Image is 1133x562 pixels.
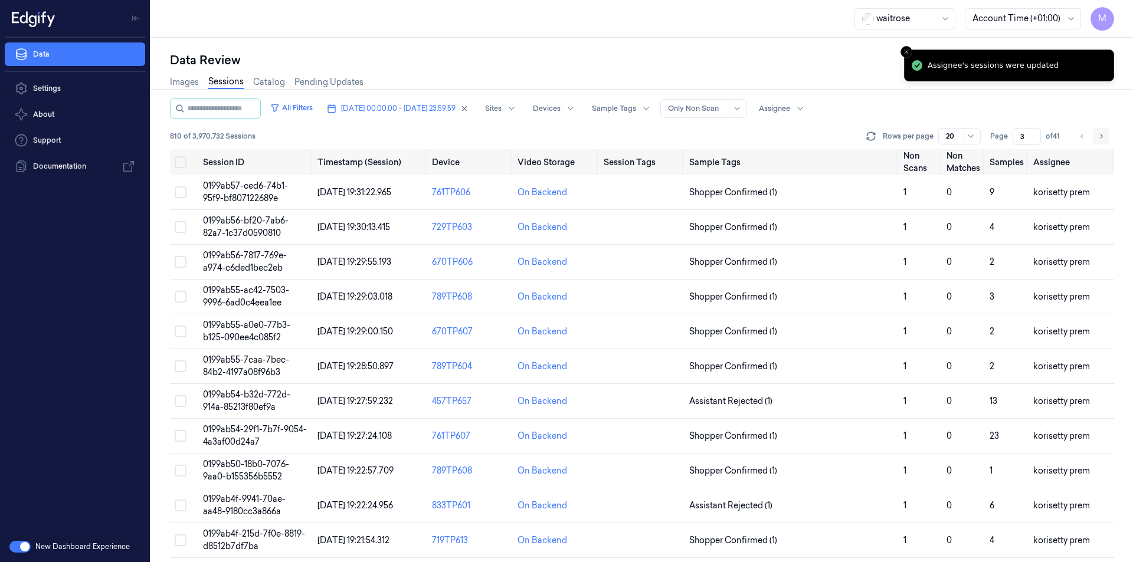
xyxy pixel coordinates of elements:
[947,500,952,511] span: 0
[317,187,391,198] span: [DATE] 19:31:22.965
[990,361,994,372] span: 2
[253,76,285,88] a: Catalog
[689,256,777,268] span: Shopper Confirmed (1)
[928,60,1059,71] div: Assignee's sessions were updated
[170,76,199,88] a: Images
[990,465,993,476] span: 1
[903,430,906,441] span: 1
[1033,500,1090,511] span: korisetty prem
[427,149,513,175] th: Device
[294,76,364,88] a: Pending Updates
[903,535,906,545] span: 1
[518,465,567,477] div: On Backend
[203,459,289,482] span: 0199ab50-18b0-7076-9aa0-b155356b5552
[947,361,952,372] span: 0
[203,528,305,551] span: 0199ab4f-215d-7f0e-8819-d8512b7df7ba
[203,180,288,203] span: 0199ab57-ced6-74b1-95f9-bf807122689e
[317,396,393,406] span: [DATE] 19:27:59.232
[1033,257,1090,267] span: korisetty prem
[518,499,567,512] div: On Backend
[942,149,985,175] th: Non Matches
[900,46,912,58] button: Close toast
[903,500,906,511] span: 1
[317,326,393,337] span: [DATE] 19:29:00.150
[432,256,508,268] div: 670TP606
[432,186,508,199] div: 761TP606
[1074,128,1109,144] nav: pagination
[689,430,777,442] span: Shopper Confirmed (1)
[175,256,186,268] button: Select row
[175,360,186,372] button: Select row
[947,187,952,198] span: 0
[518,430,567,442] div: On Backend
[1029,149,1114,175] th: Assignee
[903,187,906,198] span: 1
[175,465,186,476] button: Select row
[317,535,389,545] span: [DATE] 19:21:54.312
[1046,131,1065,142] span: of 41
[518,326,567,338] div: On Backend
[317,291,392,302] span: [DATE] 19:29:03.018
[883,131,934,142] p: Rows per page
[990,430,999,441] span: 23
[203,424,307,447] span: 0199ab54-29f1-7b7f-9054-4a3af00d24a7
[203,389,290,412] span: 0199ab54-b32d-772d-914a-85213f80ef9a
[1033,396,1090,406] span: korisetty prem
[947,465,952,476] span: 0
[1033,361,1090,372] span: korisetty prem
[689,291,777,303] span: Shopper Confirmed (1)
[518,534,567,547] div: On Backend
[689,326,777,338] span: Shopper Confirmed (1)
[5,155,145,178] a: Documentation
[203,215,289,238] span: 0199ab56-bf20-7ab6-82a7-1c37d0590810
[432,534,508,547] div: 719TP613
[689,360,777,373] span: Shopper Confirmed (1)
[5,77,145,100] a: Settings
[1033,291,1090,302] span: korisetty prem
[518,360,567,373] div: On Backend
[1033,187,1090,198] span: korisetty prem
[899,149,942,175] th: Non Scans
[317,257,391,267] span: [DATE] 19:29:55.193
[175,156,186,168] button: Select all
[1091,7,1114,31] button: M
[175,291,186,303] button: Select row
[947,257,952,267] span: 0
[208,75,244,89] a: Sessions
[990,222,994,232] span: 4
[518,186,567,199] div: On Backend
[432,360,508,373] div: 789TP604
[903,465,906,476] span: 1
[990,257,994,267] span: 2
[203,320,290,343] span: 0199ab55-a0e0-77b3-b125-090ee4c085f2
[518,291,567,303] div: On Backend
[689,186,777,199] span: Shopper Confirmed (1)
[689,465,777,477] span: Shopper Confirmed (1)
[175,499,186,511] button: Select row
[432,326,508,338] div: 670TP607
[175,221,186,233] button: Select row
[317,500,393,511] span: [DATE] 19:22:24.956
[175,395,186,407] button: Select row
[203,494,286,517] span: 0199ab4f-9941-70ae-aa48-9180cc3a866a
[947,326,952,337] span: 0
[432,465,508,477] div: 789TP608
[203,250,287,273] span: 0199ab56-7817-769e-a974-c6ded1bec2eb
[947,291,952,302] span: 0
[5,42,145,66] a: Data
[341,103,456,114] span: [DATE] 00:00:00 - [DATE] 23:59:59
[990,187,994,198] span: 9
[903,257,906,267] span: 1
[903,396,906,406] span: 1
[513,149,598,175] th: Video Storage
[266,98,317,117] button: All Filters
[985,149,1029,175] th: Samples
[903,361,906,372] span: 1
[1093,128,1109,144] button: Go to next page
[990,291,994,302] span: 3
[322,99,473,118] button: [DATE] 00:00:00 - [DATE] 23:59:59
[317,361,394,372] span: [DATE] 19:28:50.897
[518,221,567,234] div: On Backend
[947,222,952,232] span: 0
